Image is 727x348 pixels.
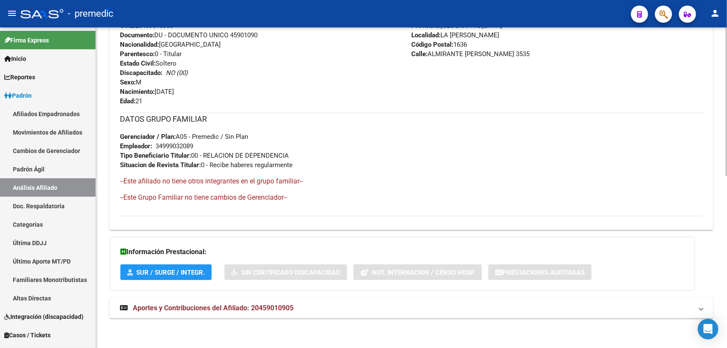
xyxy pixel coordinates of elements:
[120,264,212,280] button: SUR / SURGE / INTEGR.
[120,50,182,58] span: 0 - Titular
[110,298,713,318] mat-expansion-panel-header: Aportes y Contribuciones del Afiliado: 20459010905
[120,50,155,58] strong: Parentesco:
[4,91,32,100] span: Padrón
[120,31,154,39] strong: Documento:
[120,69,162,77] strong: Discapacitado:
[120,161,201,169] strong: Situacion de Revista Titular:
[4,72,35,82] span: Reportes
[412,41,467,48] span: 1636
[120,133,248,141] span: A05 - Premedic / Sin Plan
[372,269,475,276] span: Not. Internacion / Censo Hosp.
[120,22,173,30] span: 20459010905
[120,78,141,86] span: M
[120,88,155,96] strong: Nacimiento:
[4,36,49,45] span: Firma Express
[412,31,441,39] strong: Localidad:
[710,8,720,18] mat-icon: person
[120,41,159,48] strong: Nacionalidad:
[120,41,221,48] span: [GEOGRAPHIC_DATA]
[120,152,289,159] span: 00 - RELACION DE DEPENDENCIA
[412,50,530,58] span: ALMIRANTE [PERSON_NAME] 3535
[156,141,193,151] div: 34999032089
[120,60,177,67] span: Soltero
[503,269,585,276] span: Prestaciones Auditadas
[412,22,503,30] span: [GEOGRAPHIC_DATA]
[120,246,684,258] h3: Información Prestacional:
[120,133,176,141] strong: Gerenciador / Plan:
[224,264,347,280] button: Sin Certificado Discapacidad
[412,50,428,58] strong: Calle:
[120,193,703,202] h4: --Este Grupo Familiar no tiene cambios de Gerenciador--
[120,113,703,125] h3: DATOS GRUPO FAMILIAR
[120,31,257,39] span: DU - DOCUMENTO UNICO 45901090
[7,8,17,18] mat-icon: menu
[488,264,592,280] button: Prestaciones Auditadas
[120,97,142,105] span: 21
[120,97,135,105] strong: Edad:
[120,152,191,159] strong: Tipo Beneficiario Titular:
[120,161,293,169] span: 0 - Recibe haberes regularmente
[412,22,441,30] strong: Provincia:
[698,319,718,339] div: Open Intercom Messenger
[241,269,340,276] span: Sin Certificado Discapacidad
[120,88,174,96] span: [DATE]
[120,60,156,67] strong: Estado Civil:
[120,22,135,30] strong: CUIL:
[136,269,205,276] span: SUR / SURGE / INTEGR.
[353,264,482,280] button: Not. Internacion / Censo Hosp.
[412,41,454,48] strong: Código Postal:
[4,312,84,321] span: Integración (discapacidad)
[68,4,114,23] span: - premedic
[412,31,500,39] span: LA [PERSON_NAME]
[120,177,703,186] h4: --Este afiliado no tiene otros integrantes en el grupo familiar--
[4,54,26,63] span: Inicio
[120,78,136,86] strong: Sexo:
[166,69,188,77] i: NO (00)
[120,142,152,150] strong: Empleador:
[133,304,293,312] span: Aportes y Contribuciones del Afiliado: 20459010905
[4,330,51,340] span: Casos / Tickets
